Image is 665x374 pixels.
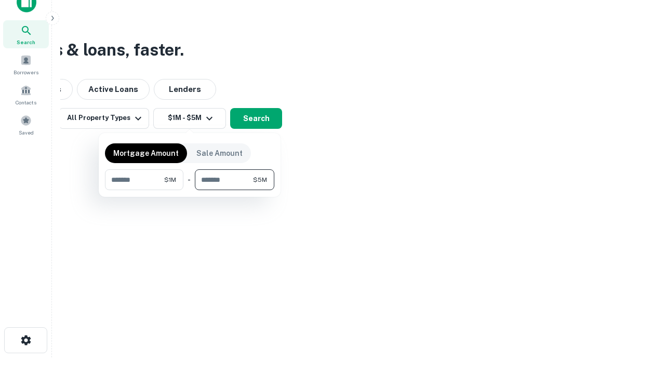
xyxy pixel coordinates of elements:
[188,169,191,190] div: -
[253,175,267,184] span: $5M
[164,175,176,184] span: $1M
[113,148,179,159] p: Mortgage Amount
[196,148,243,159] p: Sale Amount
[613,291,665,341] iframe: Chat Widget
